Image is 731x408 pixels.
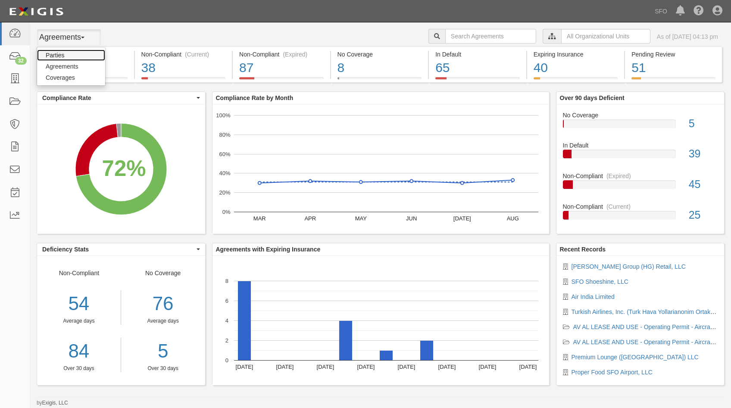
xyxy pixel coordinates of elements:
input: All Organizational Units [561,29,650,44]
a: Expiring Insurance40 [527,77,625,84]
a: Turkish Airlines, Inc. (Turk Hava Yollarianonim Ortakligi) [572,308,720,315]
div: 5 [682,116,724,132]
text: 40% [219,170,230,176]
div: No Coverage [556,111,725,119]
a: Proper Food SFO Airport, LLC [572,369,653,376]
a: Non-Compliant(Expired)45 [563,172,718,202]
text: [DATE] [397,364,415,370]
text: 100% [216,112,231,119]
span: Deficiency Stats [42,245,194,254]
a: In Default65 [429,77,526,84]
text: [DATE] [235,364,253,370]
div: Average days [37,317,121,325]
text: [DATE] [478,364,496,370]
div: 40 [534,59,618,77]
div: No Coverage [121,269,205,372]
div: (Expired) [283,50,307,59]
b: Compliance Rate by Month [216,94,294,101]
a: Non-Compliant(Expired)87 [233,77,330,84]
text: MAY [355,215,367,222]
a: SFO [650,3,672,20]
div: 25 [682,207,724,223]
div: (Current) [185,50,209,59]
div: Over 30 days [128,365,199,372]
div: Over 30 days [37,365,121,372]
a: Compliant350 [37,77,134,84]
text: [DATE] [453,215,471,222]
div: 72% [102,153,146,184]
div: 45 [682,177,724,192]
text: 20% [219,189,230,196]
text: JUN [406,215,417,222]
text: MAR [253,215,266,222]
text: APR [304,215,316,222]
svg: A chart. [37,104,205,234]
div: In Default [556,141,725,150]
b: Over 90 days Deficient [560,94,625,101]
div: No Coverage [337,50,422,59]
a: No Coverage5 [563,111,718,141]
img: logo-5460c22ac91f19d4615b14bd174203de0afe785f0fc80cf4dbbc73dc1793850b.png [6,4,66,19]
div: Pending Review [631,50,715,59]
a: Non-Compliant(Current)38 [135,77,232,84]
b: Recent Records [560,246,606,253]
b: Agreements with Expiring Insurance [216,246,321,253]
text: AUG [506,215,519,222]
a: [PERSON_NAME] Group (HG) Retail, LLC [572,263,686,270]
div: Non-Compliant [556,202,725,211]
div: (Current) [606,202,631,211]
text: 80% [219,132,230,138]
a: 5 [128,338,199,365]
a: In Default39 [563,141,718,172]
div: Average days [128,317,199,325]
small: by [37,399,68,407]
div: 87 [239,59,324,77]
div: Non-Compliant [556,172,725,180]
input: Search Agreements [445,29,536,44]
div: Non-Compliant (Current) [141,50,226,59]
button: Deficiency Stats [37,243,205,255]
text: 4 [225,317,228,324]
text: [DATE] [276,364,294,370]
div: 38 [141,59,226,77]
a: No Coverage8 [331,77,428,84]
a: Air India Limited [572,293,615,300]
div: As of [DATE] 04:13 pm [657,32,718,41]
text: 6 [225,298,228,304]
button: Agreements [37,29,101,46]
div: Non-Compliant [37,269,121,372]
button: Compliance Rate [37,92,205,104]
div: Expiring Insurance [534,50,618,59]
div: In Default [435,50,520,59]
div: 65 [435,59,520,77]
div: 76 [128,290,199,317]
text: 2 [225,337,228,344]
svg: A chart. [212,104,549,234]
a: Agreements [37,61,105,72]
a: 84 [37,338,121,365]
a: Coverages [37,72,105,83]
div: (Expired) [606,172,631,180]
a: SFO Shoeshine, LLC [572,278,628,285]
div: 39 [682,146,724,162]
div: 32 [15,57,27,65]
div: 54 [37,290,121,317]
div: Non-Compliant (Expired) [239,50,324,59]
text: [DATE] [438,364,456,370]
svg: A chart. [212,256,549,385]
div: 8 [337,59,422,77]
div: 51 [631,59,715,77]
a: Exigis, LLC [42,400,68,406]
text: 0% [222,209,230,215]
a: Premium Lounge ([GEOGRAPHIC_DATA]) LLC [572,354,699,361]
a: Non-Compliant(Current)25 [563,202,718,226]
text: 0 [225,357,228,364]
text: 8 [225,278,228,284]
i: Help Center - Complianz [694,6,704,16]
text: 60% [219,151,230,157]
